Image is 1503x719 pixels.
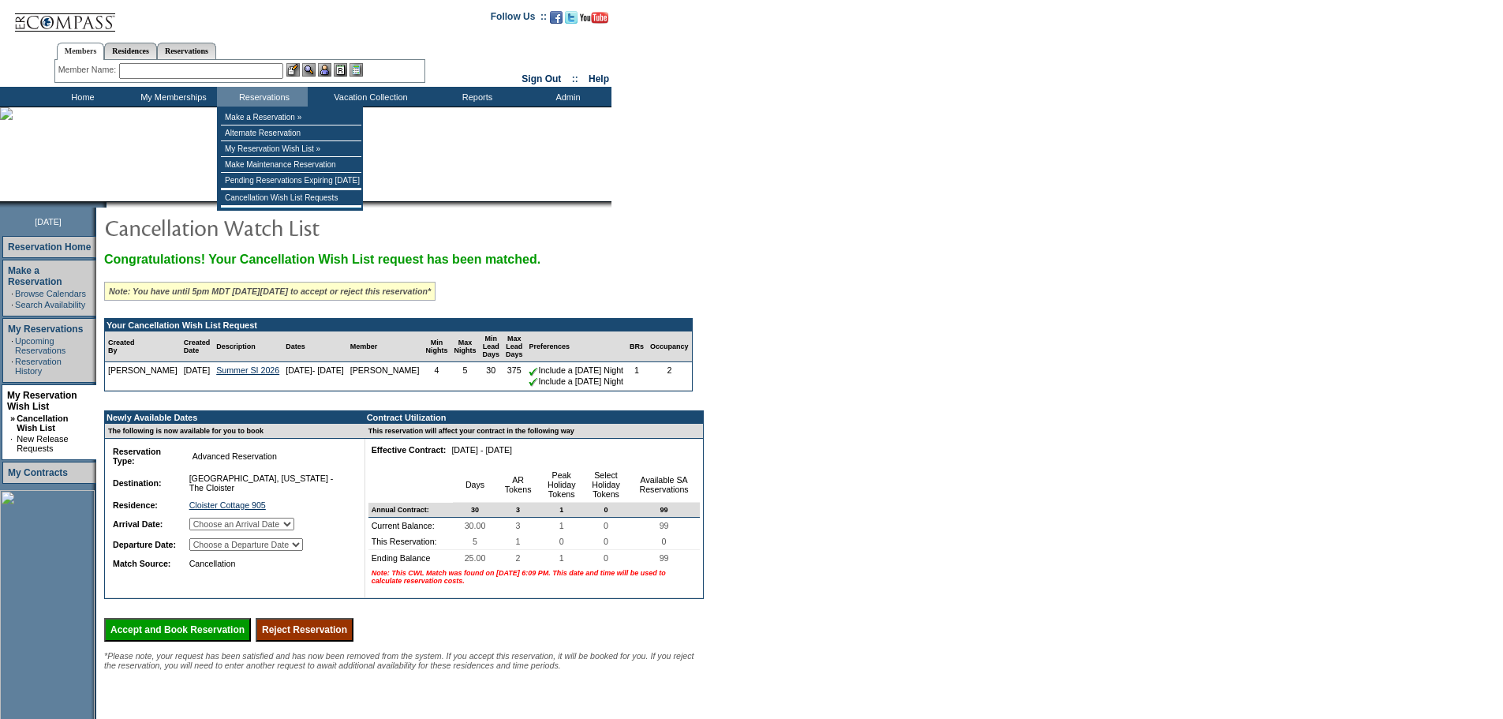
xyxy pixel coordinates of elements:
[503,331,526,362] td: Max Lead Days
[11,336,13,355] td: ·
[10,414,15,423] b: »
[113,478,162,488] b: Destination:
[462,518,489,534] span: 30.00
[256,618,353,642] input: Reject Reservation
[626,331,647,362] td: BRs
[347,362,423,390] td: [PERSON_NAME]
[580,12,608,24] img: Subscribe to our YouTube Channel
[10,434,15,453] td: ·
[17,414,68,433] a: Cancellation Wish List
[468,503,482,517] span: 30
[221,190,361,206] td: Cancellation Wish List Requests
[7,390,77,412] a: My Reservation Wish List
[186,556,351,571] td: Cancellation
[657,503,671,517] span: 99
[503,362,526,390] td: 375
[522,73,561,84] a: Sign Out
[17,434,68,453] a: New Release Requests
[368,566,700,588] td: Note: This CWL Match was found on [DATE] 6:09 PM. This date and time will be used to calculate re...
[513,503,523,517] span: 3
[157,43,216,59] a: Reservations
[104,253,540,266] span: Congratulations! Your Cancellation Wish List request has been matched.
[601,503,611,517] span: 0
[589,73,609,84] a: Help
[186,470,351,496] td: [GEOGRAPHIC_DATA], [US_STATE] - The Cloister
[347,331,423,362] td: Member
[656,518,672,534] span: 99
[647,331,692,362] td: Occupancy
[104,212,420,243] img: pgTtlCancellationNotification.gif
[181,331,214,362] td: Created Date
[57,43,105,60] a: Members
[422,362,451,390] td: 4
[217,87,308,107] td: Reservations
[497,467,540,503] td: AR Tokens
[365,424,703,439] td: This reservation will affect your contract in the following way
[105,411,356,424] td: Newly Available Dates
[628,467,700,503] td: Available SA Reservations
[365,411,703,424] td: Contract Utilization
[8,242,91,253] a: Reservation Home
[282,362,347,390] td: [DATE]- [DATE]
[556,503,566,517] span: 1
[368,503,454,518] td: Annual Contract:
[15,357,62,376] a: Reservation History
[126,87,217,107] td: My Memberships
[479,331,503,362] td: Min Lead Days
[221,173,361,189] td: Pending Reservations Expiring [DATE]
[221,157,361,173] td: Make Maintenance Reservation
[101,201,107,208] img: promoShadowLeftCorner.gif
[15,300,85,309] a: Search Availability
[58,63,119,77] div: Member Name:
[107,201,108,208] img: blank.gif
[113,559,170,568] b: Match Source:
[8,324,83,335] a: My Reservations
[550,11,563,24] img: Become our fan on Facebook
[105,319,692,331] td: Your Cancellation Wish List Request
[350,63,363,77] img: b_calculator.gif
[513,518,524,534] span: 3
[302,63,316,77] img: View
[105,362,181,390] td: [PERSON_NAME]
[105,424,356,439] td: The following is now available for you to book
[105,331,181,362] td: Created By
[308,87,430,107] td: Vacation Collection
[368,518,454,534] td: Current Balance:
[104,618,251,642] input: Accept and Book Reservation
[659,534,670,549] span: 0
[334,63,347,77] img: Reservations
[35,217,62,227] span: [DATE]
[513,550,524,566] span: 2
[8,467,68,478] a: My Contracts
[36,87,126,107] td: Home
[580,16,608,25] a: Subscribe to our YouTube Channel
[189,448,280,464] span: Advanced Reservation
[15,336,65,355] a: Upcoming Reservations
[656,550,672,566] span: 99
[451,445,512,455] nobr: [DATE] - [DATE]
[451,362,479,390] td: 5
[556,518,567,534] span: 1
[318,63,331,77] img: Impersonate
[113,500,158,510] b: Residence:
[529,377,538,387] img: chkSmaller.gif
[109,286,431,296] i: Note: You have until 5pm MDT [DATE][DATE] to accept or reject this reservation*
[572,73,578,84] span: ::
[113,447,161,466] b: Reservation Type:
[469,534,480,549] span: 5
[282,331,347,362] td: Dates
[422,331,451,362] td: Min Nights
[104,651,694,670] span: *Please note, your request has been satisfied and has now been removed from the system. If you ac...
[600,518,611,534] span: 0
[529,367,538,376] img: chkSmaller.gif
[525,331,626,362] td: Preferences
[451,331,479,362] td: Max Nights
[181,362,214,390] td: [DATE]
[513,534,524,549] span: 1
[430,87,521,107] td: Reports
[626,362,647,390] td: 1
[11,300,13,309] td: ·
[216,365,279,375] a: Summer SI 2026
[565,11,578,24] img: Follow us on Twitter
[540,467,584,503] td: Peak Holiday Tokens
